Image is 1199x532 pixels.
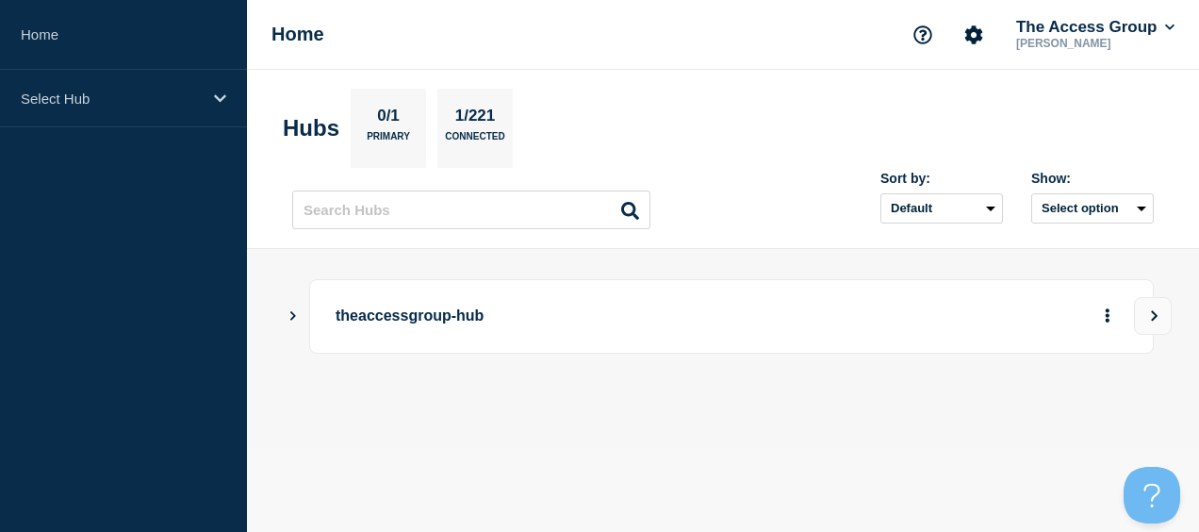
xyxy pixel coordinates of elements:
p: Select Hub [21,91,202,107]
button: Show Connected Hubs [288,309,298,324]
button: More actions [1095,299,1120,334]
iframe: Help Scout Beacon - Open [1124,467,1180,524]
p: 1/221 [448,107,502,131]
p: 0/1 [370,107,407,131]
input: Search Hubs [292,191,650,229]
button: Support [903,15,943,55]
button: View [1134,297,1172,335]
p: theaccessgroup-hub [336,299,1017,334]
button: The Access Group [1012,18,1178,37]
div: Show: [1031,171,1154,186]
h2: Hubs [283,115,339,141]
select: Sort by [880,193,1003,224]
p: Connected [445,131,504,151]
p: [PERSON_NAME] [1012,37,1178,50]
h1: Home [271,24,324,45]
div: Sort by: [880,171,1003,186]
button: Account settings [954,15,994,55]
button: Select option [1031,193,1154,224]
p: Primary [367,131,410,151]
